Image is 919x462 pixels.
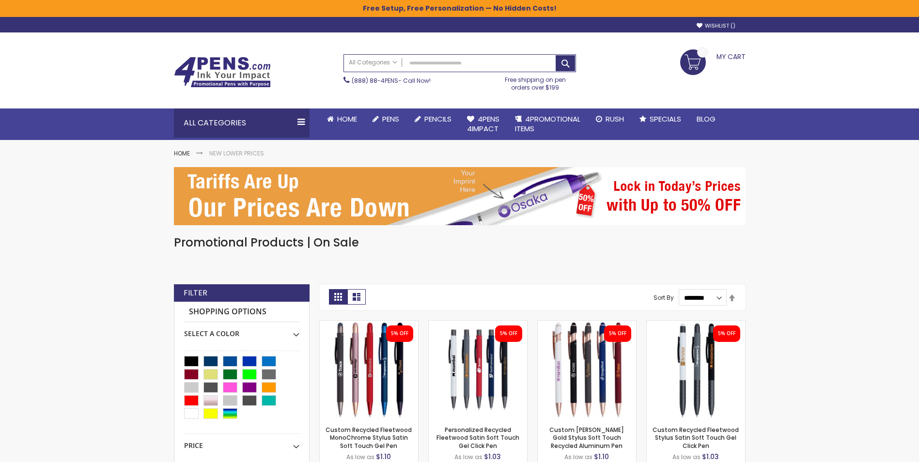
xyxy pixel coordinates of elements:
span: Pens [382,114,399,124]
span: $1.10 [376,452,391,462]
strong: Grid [329,289,347,305]
div: 5% OFF [718,330,735,337]
a: 4PROMOTIONALITEMS [507,108,588,140]
a: Custom Lexi Rose Gold Stylus Soft Touch Recycled Aluminum Pen [538,320,636,328]
span: Rush [606,114,624,124]
strong: Filter [184,288,207,298]
img: Custom Recycled Fleetwood MonoChrome Stylus Satin Soft Touch Gel Pen [320,321,418,419]
a: Personalized Recycled Fleetwood Satin Soft Touch Gel Click Pen [436,426,519,449]
a: Home [319,108,365,130]
div: Select A Color [184,322,299,339]
span: As low as [346,453,374,461]
a: (888) 88-4PENS [352,77,398,85]
a: Wishlist [697,22,735,30]
span: - Call Now! [352,77,431,85]
strong: New Lower Prices [209,149,264,157]
div: All Categories [174,108,310,138]
a: Custom [PERSON_NAME] Gold Stylus Soft Touch Recycled Aluminum Pen [549,426,624,449]
span: $1.10 [594,452,609,462]
a: Rush [588,108,632,130]
span: As low as [672,453,701,461]
a: Specials [632,108,689,130]
a: Custom Recycled Fleetwood MonoChrome Stylus Satin Soft Touch Gel Pen [326,426,412,449]
img: Custom Recycled Fleetwood Stylus Satin Soft Touch Gel Click Pen [647,321,745,419]
a: Custom Recycled Fleetwood Stylus Satin Soft Touch Gel Click Pen [653,426,739,449]
img: New Lower Prices [174,167,746,225]
span: All Categories [349,59,397,66]
img: Custom Lexi Rose Gold Stylus Soft Touch Recycled Aluminum Pen [538,321,636,419]
span: Home [337,114,357,124]
a: Blog [689,108,723,130]
strong: Shopping Options [184,302,299,323]
div: Free shipping on pen orders over $199 [495,72,576,92]
a: 4Pens4impact [459,108,507,140]
div: 5% OFF [500,330,517,337]
span: Pencils [424,114,452,124]
img: Personalized Recycled Fleetwood Satin Soft Touch Gel Click Pen [429,321,527,419]
a: Pens [365,108,407,130]
span: 4Pens 4impact [467,114,499,134]
div: 5% OFF [391,330,408,337]
div: Price [184,434,299,450]
span: Specials [650,114,681,124]
span: As low as [564,453,592,461]
span: As low as [454,453,483,461]
a: Custom Recycled Fleetwood MonoChrome Stylus Satin Soft Touch Gel Pen [320,320,418,328]
h1: Promotional Products | On Sale [174,235,746,250]
span: Blog [697,114,716,124]
img: 4Pens Custom Pens and Promotional Products [174,57,271,88]
label: Sort By [654,293,674,302]
a: All Categories [344,55,402,71]
span: $1.03 [484,452,501,462]
span: 4PROMOTIONAL ITEMS [515,114,580,134]
a: Pencils [407,108,459,130]
div: 5% OFF [609,330,626,337]
a: Personalized Recycled Fleetwood Satin Soft Touch Gel Click Pen [429,320,527,328]
a: Custom Recycled Fleetwood Stylus Satin Soft Touch Gel Click Pen [647,320,745,328]
span: $1.03 [702,452,719,462]
a: Home [174,149,190,157]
